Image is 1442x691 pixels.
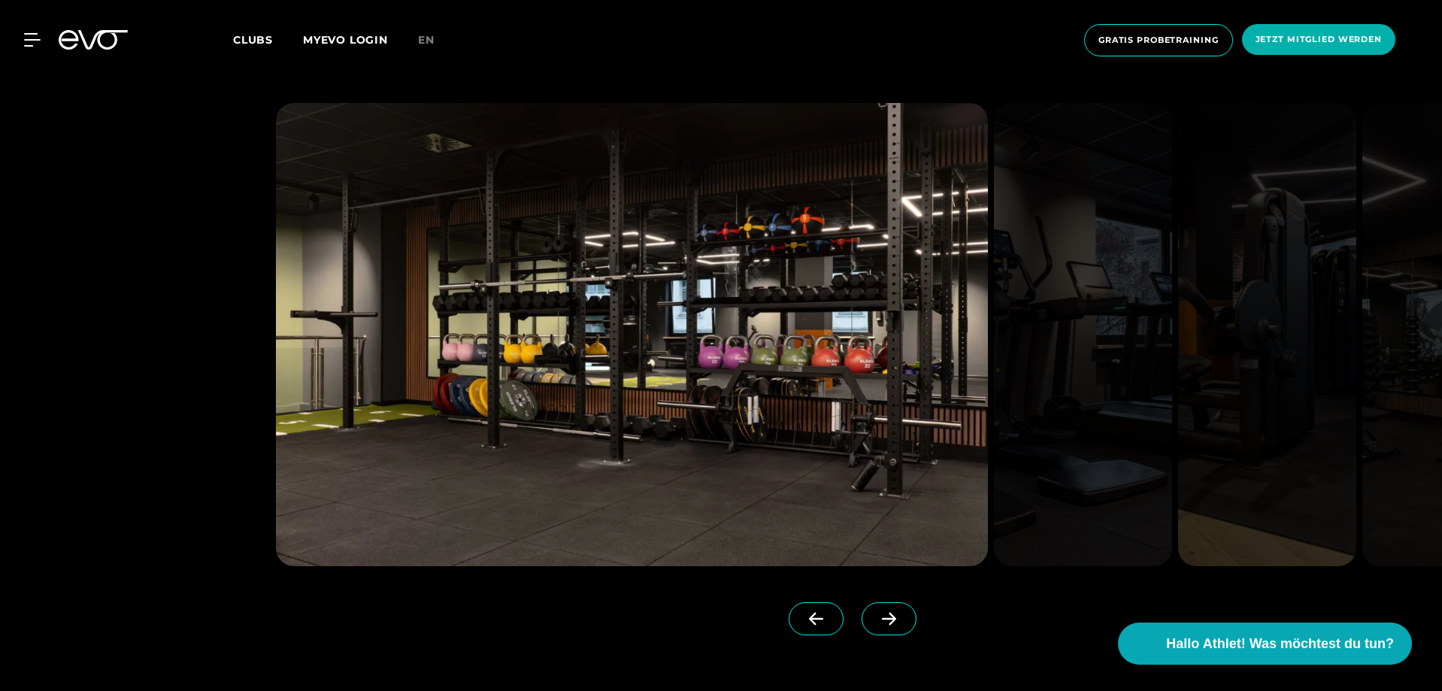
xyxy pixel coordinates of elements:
span: Clubs [233,33,273,47]
img: evofitness [994,103,1172,566]
img: evofitness [1178,103,1356,566]
a: Gratis Probetraining [1080,24,1238,56]
span: Jetzt Mitglied werden [1256,33,1382,46]
a: Clubs [233,32,303,47]
button: Hallo Athlet! Was möchtest du tun? [1118,623,1412,665]
span: Hallo Athlet! Was möchtest du tun? [1166,634,1394,654]
a: MYEVO LOGIN [303,33,388,47]
span: Gratis Probetraining [1098,34,1219,47]
img: evofitness [276,103,988,566]
a: Jetzt Mitglied werden [1238,24,1400,56]
a: en [418,32,453,49]
span: en [418,33,435,47]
